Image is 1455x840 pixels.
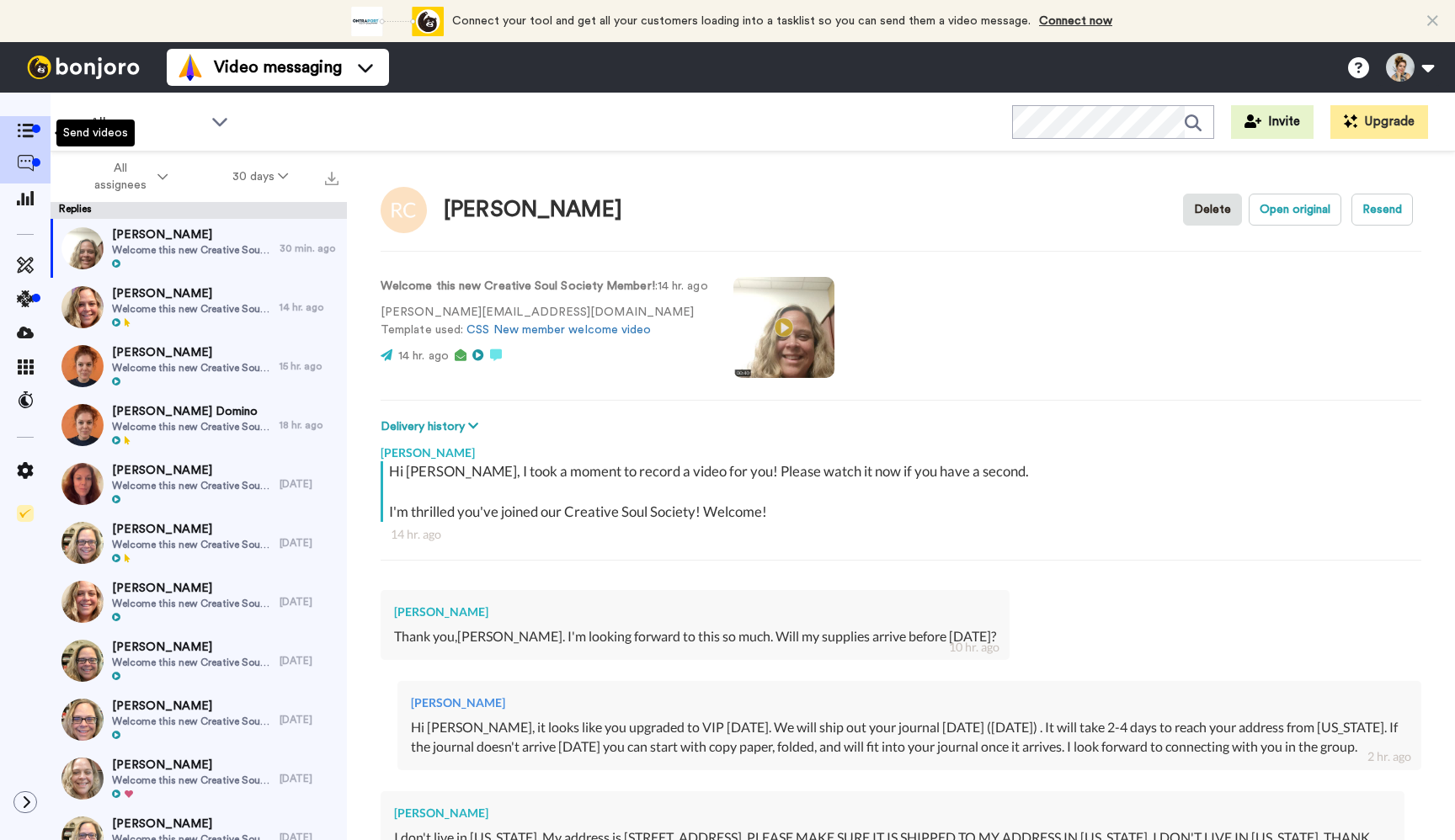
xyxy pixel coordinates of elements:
div: [PERSON_NAME] [394,805,1391,821]
button: All assignees [54,153,200,200]
span: [PERSON_NAME] [112,521,271,538]
img: Checklist.svg [17,505,34,522]
div: Hi [PERSON_NAME], it looks like you upgraded to VIP [DATE]. We will ship out your journal [DATE] ... [411,718,1408,757]
span: Welcome this new Creative Soul Society Member! [112,361,271,375]
div: 15 hr. ago [280,359,338,373]
a: [PERSON_NAME]Welcome this new Creative Soul Society Member![DATE] [51,631,347,690]
span: Welcome this new Creative Soul Society Member! [112,302,271,316]
button: Resend [1351,194,1413,226]
a: [PERSON_NAME] DominoWelcome this new Creative Soul Society Member!18 hr. ago [51,396,347,455]
div: Replies [51,202,347,219]
div: 18 hr. ago [280,418,338,432]
div: [DATE] [280,772,338,785]
img: 83f4b4d0-8a71-40e7-b245-c8eb0caaee73-thumb.jpg [61,581,104,623]
button: Upgrade [1330,105,1428,139]
a: CSS New member welcome video [466,324,651,336]
span: [PERSON_NAME] Domino [112,403,271,420]
span: Welcome this new Creative Soul Society Member! [112,715,271,728]
span: [PERSON_NAME] [112,226,271,243]
a: [PERSON_NAME]Welcome this new Creative Soul Society Member![DATE] [51,749,347,808]
div: [DATE] [280,654,338,667]
div: 14 hr. ago [391,526,1411,543]
div: 30 min. ago [280,242,338,255]
img: 56d94d37-9956-4968-8bc0-43a83c2ed3be-thumb.jpg [61,345,104,387]
a: [PERSON_NAME]Welcome this new Creative Soul Society Member!14 hr. ago [51,278,347,337]
img: export.svg [325,172,338,185]
img: 15429934-3d6f-4d17-ae00-eada3ca8215e-thumb.jpg [61,522,104,564]
a: [PERSON_NAME]Welcome this new Creative Soul Society Member![DATE] [51,690,347,749]
div: [PERSON_NAME] [411,694,1408,711]
div: 2 hr. ago [1367,748,1411,765]
div: [DATE] [280,713,338,726]
img: 13d9bbcd-88cf-44dd-b3e2-de3fabcde655-thumb.jpg [61,758,104,800]
span: Welcome this new Creative Soul Society Member! [112,656,271,669]
button: Export all results that match these filters now. [320,164,344,189]
span: Connect your tool and get all your customers loading into a tasklist so you can send them a video... [452,15,1031,27]
p: : 14 hr. ago [381,278,708,295]
img: fde469df-da6c-4217-8489-b9d9ad2241ee-thumb.jpg [61,640,104,682]
span: [PERSON_NAME] [112,462,271,479]
div: Thank you,[PERSON_NAME]. I'm looking forward to this so much. Will my supplies arrive before [DATE]? [394,627,996,646]
span: [PERSON_NAME] [112,698,271,715]
span: Welcome this new Creative Soul Society Member! [112,538,271,551]
div: animation [351,7,444,36]
span: [PERSON_NAME] [112,580,271,597]
span: Welcome this new Creative Soul Society Member! [112,597,271,610]
p: [PERSON_NAME][EMAIL_ADDRESS][DOMAIN_NAME] Template used: [381,304,708,339]
span: [PERSON_NAME] [112,816,271,832]
a: [PERSON_NAME]Welcome this new Creative Soul Society Member!30 min. ago [51,219,347,278]
span: Welcome this new Creative Soul Society Member! [112,479,271,492]
img: 39331940-9474-43ed-af16-d4d5c7343cf9-thumb.jpg [61,463,104,505]
img: bj-logo-header-white.svg [20,56,147,79]
img: b403ca6c-e30a-4124-b285-4218a6f3a3b2-thumb.jpg [61,699,104,741]
span: 14 hr. ago [398,350,449,362]
button: Invite [1231,105,1314,139]
a: [PERSON_NAME]Welcome this new Creative Soul Society Member![DATE] [51,455,347,513]
span: Video messaging [214,56,342,79]
button: Open original [1249,194,1341,226]
div: Send videos [56,120,135,146]
button: Delivery history [381,417,483,436]
a: [PERSON_NAME]Welcome this new Creative Soul Society Member![DATE] [51,572,347,631]
div: [PERSON_NAME] [444,198,622,222]
strong: Welcome this new Creative Soul Society Member! [381,280,655,292]
span: All [90,113,203,133]
div: [DATE] [280,595,338,609]
img: c3a8498c-af6c-4dc2-8ebd-3206973b79f3-thumb.jpg [61,404,104,446]
div: 14 hr. ago [280,300,338,314]
a: [PERSON_NAME]Welcome this new Creative Soul Society Member!15 hr. ago [51,337,347,396]
span: [PERSON_NAME] [112,639,271,656]
button: Delete [1183,194,1242,226]
img: vm-color.svg [177,54,204,81]
img: Image of Rebecca Czech [381,187,427,233]
div: [DATE] [280,536,338,550]
a: Connect now [1039,15,1112,27]
span: [PERSON_NAME] [112,757,271,774]
span: Welcome this new Creative Soul Society Member! [112,420,271,433]
span: [PERSON_NAME] [112,285,271,302]
div: [PERSON_NAME] [394,603,996,620]
div: [DATE] [280,477,338,491]
img: 9d2edc27-1613-4a04-ba7f-c685a102cff4-thumb.jpg [61,286,104,328]
span: All assignees [86,160,154,194]
span: [PERSON_NAME] [112,344,271,361]
img: 33be7b00-b668-4e05-b951-aa1c9bc055b7-thumb.jpg [61,227,104,269]
div: Hi [PERSON_NAME], I took a moment to record a video for you! Please watch it now if you have a se... [389,461,1417,522]
button: 30 days [200,162,321,192]
span: Welcome this new Creative Soul Society Member! [112,243,271,257]
a: [PERSON_NAME]Welcome this new Creative Soul Society Member![DATE] [51,513,347,572]
div: 10 hr. ago [949,639,999,656]
div: [PERSON_NAME] [381,436,1421,461]
span: Welcome this new Creative Soul Society Member! [112,774,271,787]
